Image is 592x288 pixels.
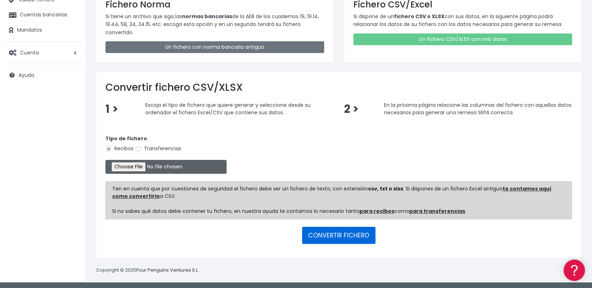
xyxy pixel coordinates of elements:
span: 2 > [344,101,359,117]
a: Mandatos [4,23,82,38]
label: Recibos [105,145,134,152]
strong: normas bancarias [182,13,232,20]
div: Ten en cuenta que por cuestiones de seguridad el fichero debe ser un fichero de texto, con extens... [105,181,572,219]
label: Transferencias [135,145,181,152]
a: Cuenta [4,45,82,60]
span: Cuenta [20,49,39,56]
button: CONVERTIR FICHERO [302,227,375,244]
a: Un fichero CSV/XLSX con mis datos [353,33,572,45]
p: Si dispone de un con sus datos, en la siguiente página podrá relacionar los datos de su fichero c... [353,12,572,28]
span: Escoja el tipo de fichero que quiere generar y seleccione desde su ordenador el fichero Excel/CSV... [145,101,311,116]
strong: Tipo de fichero [105,135,147,142]
span: Ayuda [19,72,34,79]
span: En la próxima página relacione las columnas del fichero con aquellos datos necesarios para genera... [384,101,572,116]
h2: Convertir fichero CSV/XLSX [105,82,572,94]
a: Un fichero con norma bancaria antiguo [105,41,324,53]
a: Ayuda [4,68,82,83]
strong: csv, txt o xlsx [368,185,403,192]
a: Cuentas bancarias [4,7,82,22]
a: para recibos [359,208,394,215]
p: Copyright © 2025 . [96,267,200,274]
strong: fichero CSV o XLSX [394,13,445,20]
span: 1 > [105,101,118,117]
a: te contamos aquí como convertirlo [112,185,551,200]
p: Si tiene un archivo que siga las de la AEB de los cuadernos 19, 19.14, 19.44, 58, 34, 34.15, etc.... [105,12,324,36]
a: para transferencias [409,208,465,215]
a: Four Penguins Ventures S.L. [136,267,199,273]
